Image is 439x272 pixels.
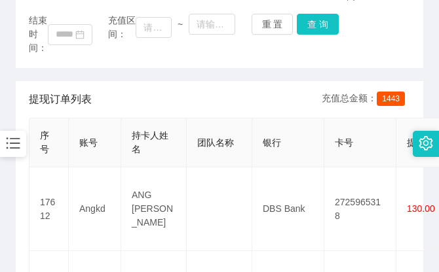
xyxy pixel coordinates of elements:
i: 图标: calendar [75,30,85,39]
td: 2725965318 [324,167,396,251]
span: 序号 [40,130,49,154]
span: 团队名称 [197,137,234,148]
td: ANG [PERSON_NAME] [121,167,187,251]
td: Angkd [69,167,121,251]
span: 提现订单列表 [29,92,92,107]
input: 请输入最小值为 [136,17,172,38]
span: 130.00 [407,203,435,214]
input: 请输入最大值为 [189,14,235,35]
span: 银行 [263,137,281,148]
span: ~ [172,18,189,31]
span: 卡号 [335,137,353,148]
td: 17612 [29,167,69,251]
div: 充值总金额： [322,92,410,107]
td: DBS Bank [252,167,324,251]
span: 1443 [377,92,405,106]
span: 持卡人姓名 [132,130,168,154]
span: 结束时间： [29,14,48,55]
button: 查 询 [297,14,339,35]
span: 充值区间： [108,14,136,41]
i: 图标: bars [5,135,22,152]
button: 重 置 [252,14,294,35]
span: 账号 [79,137,98,148]
i: 图标: setting [419,136,433,150]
